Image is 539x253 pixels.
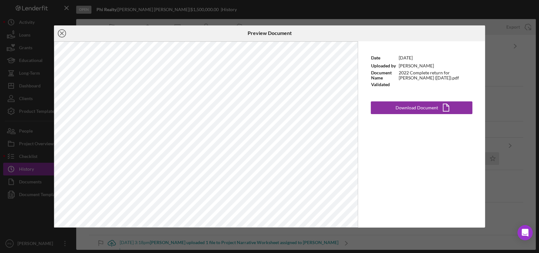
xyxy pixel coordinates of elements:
button: Download Document [371,101,472,114]
td: [PERSON_NAME] [398,62,472,70]
h6: Preview Document [247,30,291,36]
b: Validated [371,82,390,87]
b: Document Name [371,70,392,80]
b: Date [371,55,380,60]
td: [DATE] [398,54,472,62]
div: Open Intercom Messenger [517,225,533,240]
b: Uploaded by [371,63,396,68]
div: Download Document [396,101,438,114]
td: 2022 Complete return for [PERSON_NAME] ([DATE]).pdf [398,70,472,81]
